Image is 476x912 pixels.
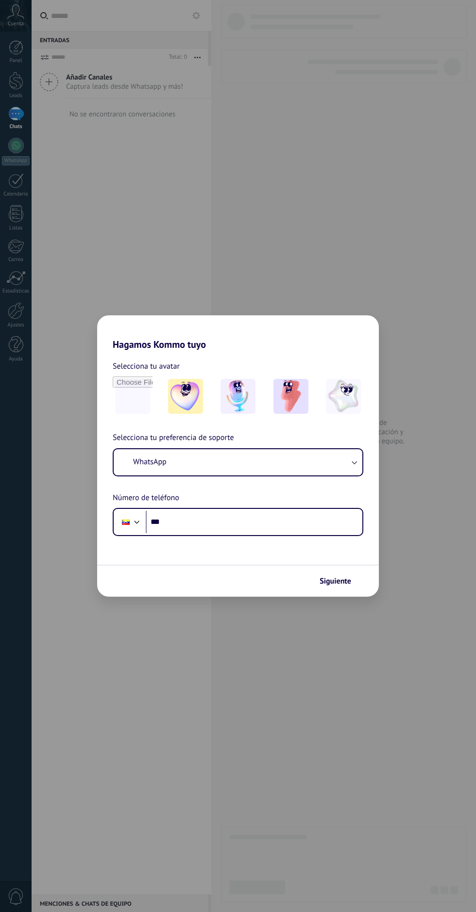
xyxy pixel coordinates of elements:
[113,432,234,444] span: Selecciona tu preferencia de soporte
[168,379,203,414] img: -1.jpeg
[221,379,255,414] img: -2.jpeg
[113,360,180,373] span: Selecciona tu avatar
[315,573,364,589] button: Siguiente
[117,512,135,532] div: Venezuela: + 58
[326,379,361,414] img: -4.jpeg
[114,449,362,475] button: WhatsApp
[97,315,379,350] h2: Hagamos Kommo tuyo
[113,492,179,505] span: Número de teléfono
[273,379,308,414] img: -3.jpeg
[320,578,351,585] span: Siguiente
[133,457,167,467] span: WhatsApp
